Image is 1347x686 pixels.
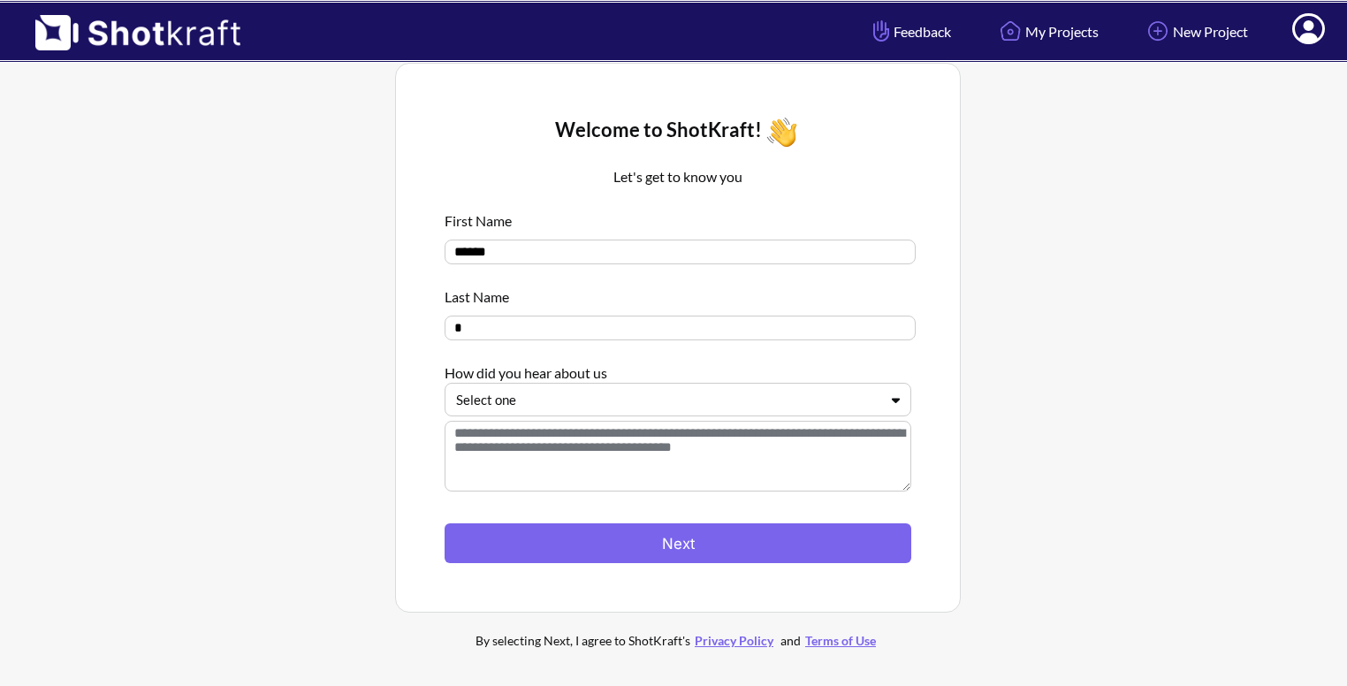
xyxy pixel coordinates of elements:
[869,21,951,42] span: Feedback
[445,278,911,307] div: Last Name
[439,630,917,651] div: By selecting Next, I agree to ShotKraft's and
[762,112,802,152] img: Wave Icon
[445,354,911,383] div: How did you hear about us
[995,16,1025,46] img: Home Icon
[982,8,1112,55] a: My Projects
[690,633,778,648] a: Privacy Policy
[801,633,880,648] a: Terms of Use
[445,202,911,231] div: First Name
[445,166,911,187] p: Let's get to know you
[445,523,911,563] button: Next
[869,16,894,46] img: Hand Icon
[1143,16,1173,46] img: Add Icon
[445,112,911,152] div: Welcome to ShotKraft!
[1130,8,1261,55] a: New Project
